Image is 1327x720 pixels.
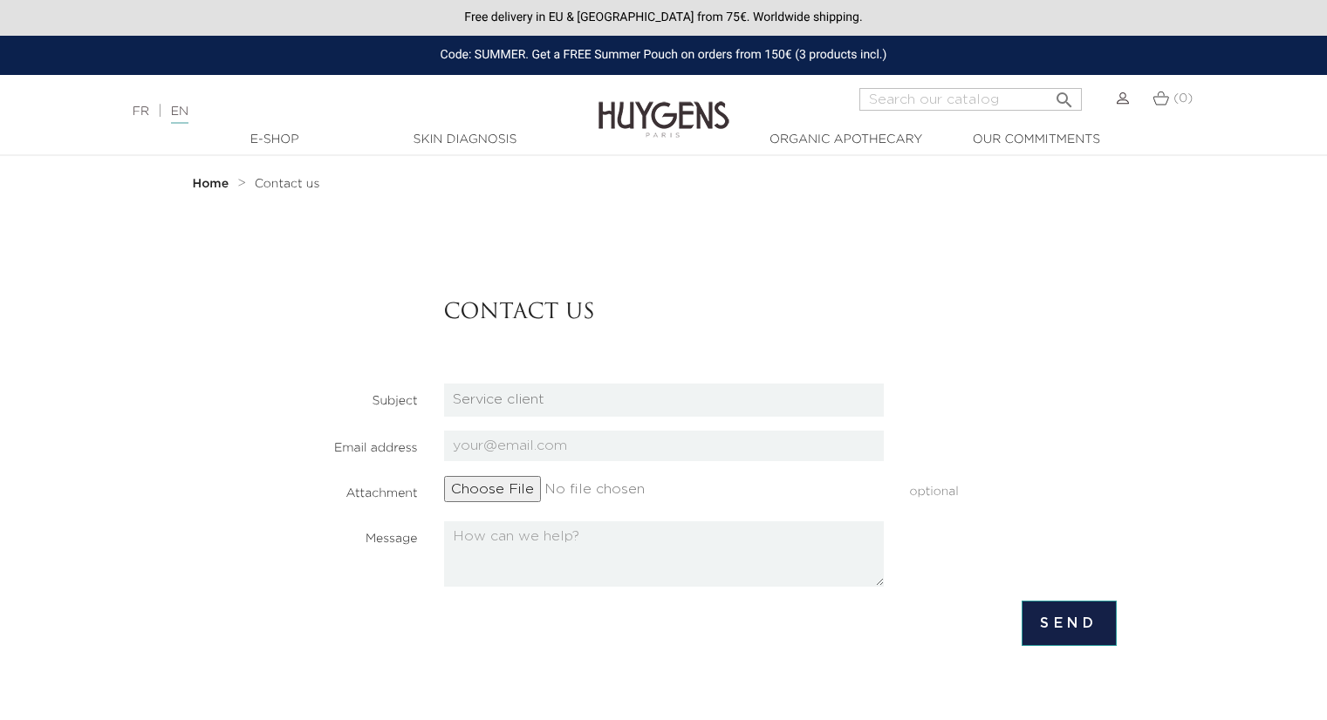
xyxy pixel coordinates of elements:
a: Contact us [255,177,320,191]
input: your@email.com [444,431,884,461]
a: EN [171,105,188,124]
input: Send [1022,601,1117,646]
i:  [1054,85,1075,105]
label: Message [198,521,431,548]
label: Subject [198,384,431,411]
a: Organic Apothecary [759,131,934,149]
label: Email address [198,431,431,458]
input: Search [859,88,1082,111]
a: Home [193,177,233,191]
span: optional [897,476,1130,501]
strong: Home [193,178,229,190]
h3: Contact us [444,301,1117,326]
button:  [1049,83,1080,106]
span: (0) [1173,92,1193,105]
a: Skin Diagnosis [378,131,552,149]
a: FR [133,105,149,118]
div: | [124,101,540,122]
img: Huygens [599,73,729,140]
a: Our commitments [949,131,1124,149]
label: Attachment [198,476,431,503]
span: Contact us [255,178,320,190]
a: E-Shop [188,131,362,149]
